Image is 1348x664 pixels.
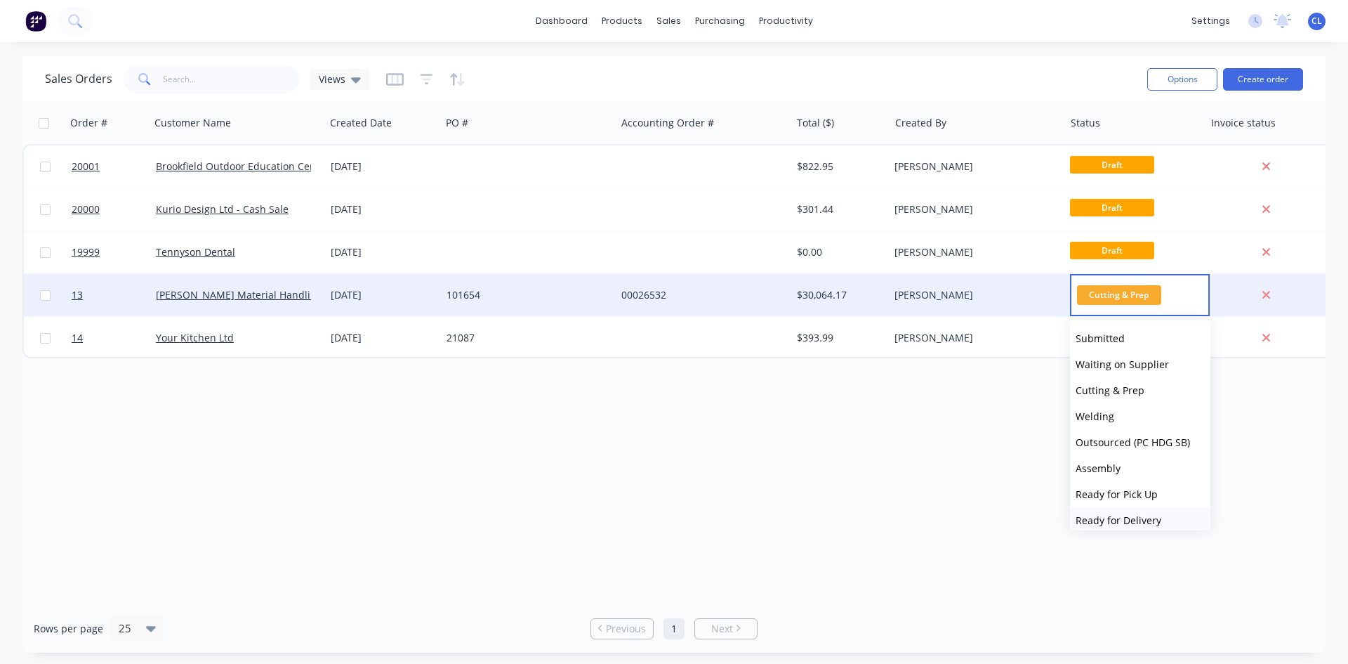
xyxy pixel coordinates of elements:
a: 20000 [72,188,156,230]
div: [DATE] [331,245,435,259]
span: Draft [1070,156,1154,174]
div: $30,064.17 [797,288,879,302]
a: Page 1 is your current page [663,618,685,639]
button: Options [1147,68,1217,91]
div: [PERSON_NAME] [894,160,1050,174]
button: Outsourced (PC HDG SB) [1070,429,1210,455]
span: 14 [72,331,83,345]
div: Accounting Order # [621,116,714,130]
span: CL [1311,15,1322,27]
div: [PERSON_NAME] [894,288,1050,302]
ul: Pagination [585,618,763,639]
span: Draft [1070,199,1154,216]
div: Created By [895,116,946,130]
span: Cutting & Prep [1077,285,1161,304]
div: 21087 [447,331,602,345]
button: Ready for Pick Up [1070,481,1210,507]
div: $301.44 [797,202,879,216]
div: [DATE] [331,331,435,345]
a: dashboard [529,11,595,32]
a: 13 [72,274,156,316]
span: 20000 [72,202,100,216]
span: 13 [72,288,83,302]
a: 19999 [72,231,156,273]
span: Assembly [1076,462,1121,475]
span: Outsourced (PC HDG SB) [1076,436,1190,449]
div: Created Date [330,116,392,130]
span: 19999 [72,245,100,259]
div: $393.99 [797,331,879,345]
div: Status [1071,116,1100,130]
span: Submitted [1076,332,1125,345]
span: Rows per page [34,622,103,636]
button: Ready for Delivery [1070,507,1210,533]
div: products [595,11,649,32]
div: 00026532 [621,288,777,302]
a: Tennyson Dental [156,245,235,259]
button: Waiting on Supplier [1070,351,1210,377]
span: Views [319,72,345,86]
div: [DATE] [331,160,435,174]
div: [PERSON_NAME] [894,331,1050,345]
span: Waiting on Supplier [1076,358,1169,371]
div: Order # [70,116,107,130]
div: sales [649,11,688,32]
button: Create order [1223,68,1303,91]
a: Kurio Design Ltd - Cash Sale [156,202,289,216]
div: [PERSON_NAME] [894,202,1050,216]
div: 101654 [447,288,602,302]
div: [PERSON_NAME] [894,245,1050,259]
input: Search... [163,65,300,93]
img: Factory [25,11,46,32]
span: Welding [1076,410,1114,423]
span: Cutting & Prep [1076,384,1144,397]
div: purchasing [688,11,752,32]
div: $0.00 [797,245,879,259]
span: Next [711,622,733,636]
div: Total ($) [797,116,834,130]
a: [PERSON_NAME] Material Handling Ltd [156,288,340,301]
a: 14 [72,317,156,359]
span: Draft [1070,242,1154,259]
button: Submitted [1070,325,1210,351]
a: Previous page [591,622,653,636]
h1: Sales Orders [45,72,112,86]
span: 20001 [72,160,100,174]
button: Welding [1070,403,1210,429]
button: Assembly [1070,455,1210,481]
div: $822.95 [797,160,879,174]
a: Next page [695,622,757,636]
span: Previous [606,622,646,636]
a: Brookfield Outdoor Education Centre [156,160,329,173]
span: Ready for Delivery [1076,514,1161,527]
div: [DATE] [331,202,435,216]
span: Ready for Pick Up [1076,488,1158,501]
div: productivity [752,11,820,32]
div: [DATE] [331,288,435,302]
div: settings [1184,11,1237,32]
a: Your Kitchen Ltd [156,331,234,344]
div: Customer Name [154,116,231,130]
div: Invoice status [1211,116,1276,130]
button: Cutting & Prep [1070,377,1210,403]
a: 20001 [72,145,156,188]
div: PO # [446,116,468,130]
